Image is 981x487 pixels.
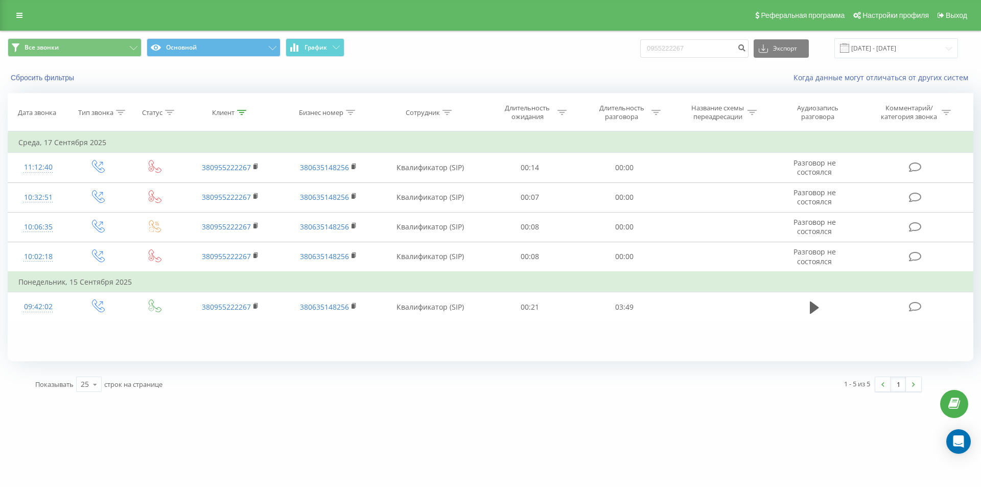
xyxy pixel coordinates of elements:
[78,108,113,117] div: Тип звонка
[147,38,281,57] button: Основной
[202,251,251,261] a: 380955222267
[500,104,555,121] div: Длительность ожидания
[18,297,58,317] div: 09:42:02
[594,104,649,121] div: Длительность разговора
[300,192,349,202] a: 380635148256
[377,212,483,242] td: Квалификатор (SIP)
[305,44,327,51] span: График
[483,182,577,212] td: 00:07
[793,247,836,266] span: Разговор не состоялся
[754,39,809,58] button: Экспорт
[18,217,58,237] div: 10:06:35
[690,104,745,121] div: Название схемы переадресации
[212,108,235,117] div: Клиент
[300,302,349,312] a: 380635148256
[202,192,251,202] a: 380955222267
[18,247,58,267] div: 10:02:18
[793,158,836,177] span: Разговор не состоялся
[844,379,870,389] div: 1 - 5 из 5
[202,163,251,172] a: 380955222267
[202,302,251,312] a: 380955222267
[483,153,577,182] td: 00:14
[286,38,344,57] button: График
[8,73,79,82] button: Сбросить фильтры
[104,380,162,389] span: строк на странице
[577,153,671,182] td: 00:00
[946,429,971,454] div: Open Intercom Messenger
[483,242,577,272] td: 00:08
[483,292,577,322] td: 00:21
[793,188,836,206] span: Разговор не состоялся
[25,43,59,52] span: Все звонки
[8,132,973,153] td: Среда, 17 Сентября 2025
[577,182,671,212] td: 00:00
[377,292,483,322] td: Квалификатор (SIP)
[785,104,851,121] div: Аудиозапись разговора
[377,153,483,182] td: Квалификатор (SIP)
[577,242,671,272] td: 00:00
[577,212,671,242] td: 00:00
[891,377,906,391] a: 1
[761,11,845,19] span: Реферальная программа
[300,222,349,231] a: 380635148256
[299,108,343,117] div: Бизнес номер
[862,11,929,19] span: Настройки профиля
[8,38,142,57] button: Все звонки
[300,251,349,261] a: 380635148256
[300,163,349,172] a: 380635148256
[81,379,89,389] div: 25
[18,188,58,207] div: 10:32:51
[377,242,483,272] td: Квалификатор (SIP)
[18,157,58,177] div: 11:12:40
[946,11,967,19] span: Выход
[793,217,836,236] span: Разговор не состоялся
[8,272,973,292] td: Понедельник, 15 Сентября 2025
[483,212,577,242] td: 00:08
[577,292,671,322] td: 03:49
[202,222,251,231] a: 380955222267
[406,108,440,117] div: Сотрудник
[18,108,56,117] div: Дата звонка
[142,108,162,117] div: Статус
[640,39,749,58] input: Поиск по номеру
[377,182,483,212] td: Квалификатор (SIP)
[793,73,973,82] a: Когда данные могут отличаться от других систем
[35,380,74,389] span: Показывать
[879,104,939,121] div: Комментарий/категория звонка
